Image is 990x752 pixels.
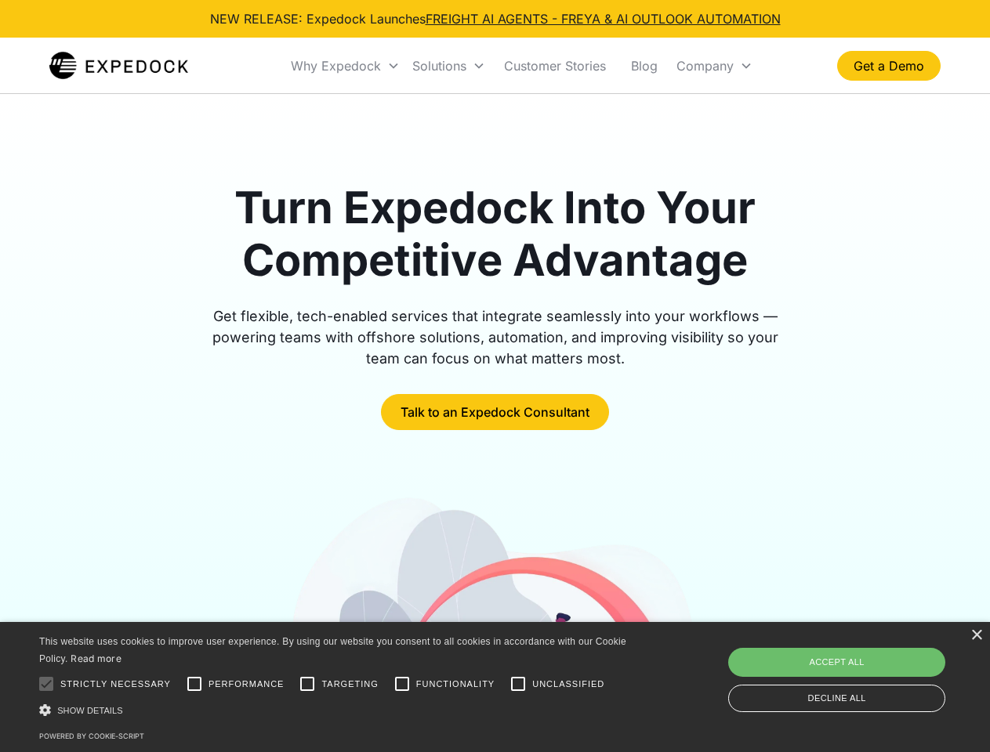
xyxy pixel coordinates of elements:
[210,9,781,28] div: NEW RELEASE: Expedock Launches
[381,394,609,430] a: Talk to an Expedock Consultant
[676,58,734,74] div: Company
[837,51,941,81] a: Get a Demo
[194,305,796,369] div: Get flexible, tech-enabled services that integrate seamlessly into your workflows — powering team...
[194,182,796,287] h1: Turn Expedock Into Your Competitive Advantage
[49,50,188,81] img: Expedock Logo
[426,11,781,27] a: FREIGHT AI AGENTS - FREYA & AI OUTLOOK AUTOMATION
[209,678,285,691] span: Performance
[321,678,378,691] span: Targeting
[49,50,188,81] a: home
[39,636,626,665] span: This website uses cookies to improve user experience. By using our website you consent to all coo...
[412,58,466,74] div: Solutions
[291,58,381,74] div: Why Expedock
[285,39,406,92] div: Why Expedock
[39,732,144,740] a: Powered by cookie-script
[39,702,632,718] div: Show details
[60,678,171,691] span: Strictly necessary
[670,39,759,92] div: Company
[57,706,123,715] span: Show details
[618,39,670,92] a: Blog
[491,39,618,92] a: Customer Stories
[416,678,495,691] span: Functionality
[71,653,121,664] a: Read more
[532,678,604,691] span: Unclassified
[729,583,990,752] iframe: Chat Widget
[406,39,491,92] div: Solutions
